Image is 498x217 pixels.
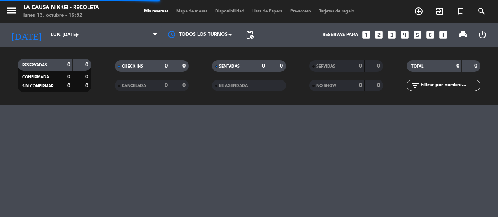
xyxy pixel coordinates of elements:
span: CHECK INS [122,64,143,68]
strong: 0 [165,83,168,88]
i: looks_two [374,30,384,40]
strong: 0 [85,74,90,80]
span: CANCELADA [122,84,146,88]
strong: 0 [165,63,168,69]
div: LOG OUT [473,23,492,47]
i: [DATE] [6,26,47,43]
span: TOTAL [411,64,423,68]
span: RE AGENDADA [219,84,248,88]
span: SERVIDAS [316,64,335,68]
i: looks_6 [425,30,435,40]
button: menu [6,5,18,19]
span: RESERVADAS [22,63,47,67]
strong: 0 [377,63,382,69]
strong: 0 [67,74,70,80]
i: arrow_drop_down [72,30,82,40]
strong: 0 [182,83,187,88]
i: search [477,7,486,16]
div: La Causa Nikkei - Recoleta [23,4,99,12]
span: Mis reservas [140,9,172,14]
input: Filtrar por nombre... [420,81,480,90]
span: CONFIRMADA [22,75,49,79]
i: looks_one [361,30,371,40]
i: add_circle_outline [414,7,423,16]
strong: 0 [456,63,459,69]
span: print [458,30,468,40]
span: NO SHOW [316,84,336,88]
strong: 0 [377,83,382,88]
span: Tarjetas de regalo [315,9,358,14]
span: Pre-acceso [286,9,315,14]
span: Reservas para [323,32,358,38]
strong: 0 [359,83,362,88]
strong: 0 [67,62,70,68]
i: add_box [438,30,448,40]
i: looks_3 [387,30,397,40]
i: menu [6,5,18,16]
span: SENTADAS [219,64,240,68]
span: SIN CONFIRMAR [22,84,53,88]
strong: 0 [280,63,284,69]
span: Lista de Espera [248,9,286,14]
strong: 0 [262,63,265,69]
strong: 0 [359,63,362,69]
strong: 0 [474,63,479,69]
span: Disponibilidad [211,9,248,14]
strong: 0 [85,83,90,89]
i: looks_4 [400,30,410,40]
strong: 0 [85,62,90,68]
span: Mapa de mesas [172,9,211,14]
i: turned_in_not [456,7,465,16]
span: pending_actions [245,30,254,40]
div: lunes 13. octubre - 19:52 [23,12,99,19]
i: looks_5 [412,30,423,40]
strong: 0 [182,63,187,69]
i: filter_list [410,81,420,90]
strong: 0 [67,83,70,89]
i: power_settings_new [478,30,487,40]
i: exit_to_app [435,7,444,16]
